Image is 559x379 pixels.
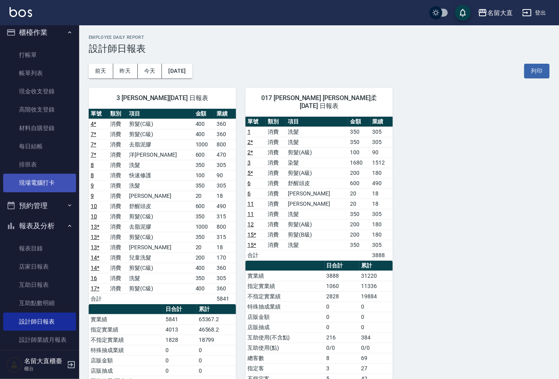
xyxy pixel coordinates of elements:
[215,180,236,191] td: 305
[286,168,348,178] td: 剪髮(A級)
[197,335,236,345] td: 18799
[89,109,108,119] th: 單號
[10,7,32,17] img: Logo
[245,353,325,363] td: 總客數
[371,168,393,178] td: 180
[215,263,236,273] td: 360
[245,343,325,353] td: 互助使用(點)
[247,129,251,135] a: 1
[108,263,127,273] td: 消費
[89,43,549,54] h3: 設計師日報表
[325,281,359,291] td: 1060
[108,170,127,180] td: 消費
[89,335,164,345] td: 不指定實業績
[519,6,549,20] button: 登出
[215,160,236,170] td: 305
[3,195,76,216] button: 預約管理
[215,109,236,119] th: 業績
[286,157,348,168] td: 染髮
[108,222,127,232] td: 消費
[89,109,236,304] table: a dense table
[359,343,393,353] td: 0/0
[359,332,393,343] td: 384
[194,160,215,170] td: 350
[215,242,236,252] td: 18
[266,117,286,127] th: 類別
[215,201,236,211] td: 490
[371,127,393,137] td: 305
[325,261,359,271] th: 日合計
[91,213,97,220] a: 10
[127,150,193,160] td: 洋[PERSON_NAME]
[3,119,76,137] a: 材料自購登錄
[3,137,76,155] a: 每日結帳
[164,355,196,366] td: 0
[245,322,325,332] td: 店販抽成
[91,275,97,281] a: 16
[325,332,359,343] td: 216
[194,191,215,201] td: 20
[245,250,266,260] td: 合計
[359,271,393,281] td: 31220
[108,201,127,211] td: 消費
[245,291,325,301] td: 不指定實業績
[3,258,76,276] a: 店家日報表
[127,139,193,150] td: 去脂泥膠
[215,150,236,160] td: 470
[89,314,164,324] td: 實業績
[197,355,236,366] td: 0
[164,304,196,315] th: 日合計
[255,94,383,110] span: 017 [PERSON_NAME] [PERSON_NAME]柔 [DATE] 日報表
[127,283,193,294] td: 剪髮(C級)
[359,312,393,322] td: 0
[3,82,76,100] a: 現金收支登錄
[359,322,393,332] td: 0
[325,353,359,363] td: 8
[127,252,193,263] td: 兒童洗髮
[359,291,393,301] td: 19884
[197,324,236,335] td: 46568.2
[266,127,286,137] td: 消費
[245,117,266,127] th: 單號
[286,147,348,157] td: 剪髮(A級)
[127,170,193,180] td: 快速修護
[194,222,215,232] td: 1000
[245,117,393,261] table: a dense table
[266,219,286,229] td: 消費
[108,139,127,150] td: 消費
[194,263,215,273] td: 400
[247,190,251,197] a: 6
[215,139,236,150] td: 800
[197,304,236,315] th: 累計
[127,109,193,119] th: 項目
[371,240,393,250] td: 305
[266,188,286,199] td: 消費
[24,357,65,365] h5: 名留大直櫃臺
[127,242,193,252] td: [PERSON_NAME]
[359,281,393,291] td: 11336
[194,180,215,191] td: 350
[98,94,226,102] span: 3 [PERSON_NAME][DATE] 日報表
[3,216,76,236] button: 報表及分析
[194,109,215,119] th: 金額
[245,363,325,373] td: 指定客
[286,178,348,188] td: 舒醒頭皮
[6,357,22,373] img: Person
[348,229,370,240] td: 200
[266,199,286,209] td: 消費
[197,314,236,324] td: 65367.2
[89,294,108,304] td: 合計
[524,64,549,78] button: 列印
[89,366,164,376] td: 店販抽成
[3,64,76,82] a: 帳單列表
[325,301,359,312] td: 0
[91,172,94,178] a: 8
[286,127,348,137] td: 洗髮
[108,129,127,139] td: 消費
[3,294,76,312] a: 互助點數明細
[371,147,393,157] td: 90
[3,349,76,367] a: 設計師排行榜
[194,170,215,180] td: 100
[348,240,370,250] td: 350
[286,199,348,209] td: [PERSON_NAME]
